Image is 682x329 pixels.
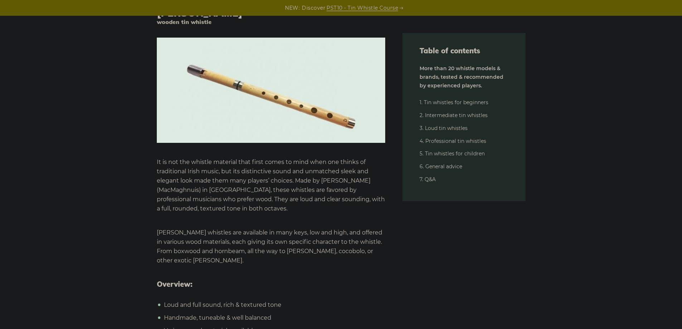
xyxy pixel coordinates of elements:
a: PST10 - Tin Whistle Course [327,4,398,12]
p: It is not the whistle material that first comes to mind when one thinks of traditional Irish musi... [157,158,385,213]
p: [PERSON_NAME] whistles are available in many keys, low and high, and offered in various wood mate... [157,228,385,265]
a: 5. Tin whistles for children [420,150,485,157]
h3: [PERSON_NAME] [157,7,385,26]
li: Loud and full sound, rich & textured tone [162,300,385,310]
a: 3. Loud tin whistles [420,125,468,131]
span: Discover [302,4,325,12]
img: McManus wooden Tin Whistle [157,38,385,143]
span: NEW: [285,4,300,12]
strong: More than 20 whistle models & brands, tested & recommended by experienced players. [420,65,503,89]
li: Handmade, tuneable & well balanced [162,313,385,323]
span: Overview: [157,280,385,289]
a: 4. Professional tin whistles [420,138,486,144]
a: 2. Intermediate tin whistles [420,112,488,118]
a: 7. Q&A [420,176,436,183]
a: 1. Tin whistles for beginners [420,99,488,106]
span: Table of contents [420,46,508,56]
a: 6. General advice [420,163,462,170]
span: wooden tin whistle [157,19,385,25]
